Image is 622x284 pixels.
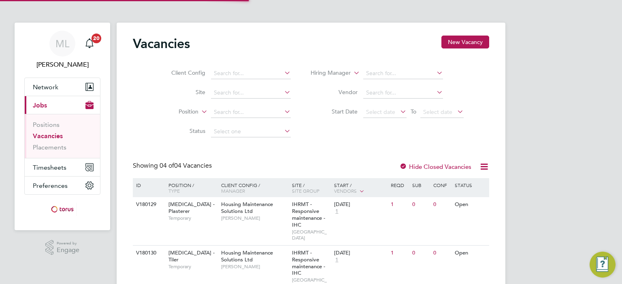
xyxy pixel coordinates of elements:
input: Search for... [363,68,443,79]
button: Network [25,78,100,96]
div: Conf [431,178,452,192]
div: Sub [410,178,431,192]
span: Timesheets [33,164,66,171]
span: Vendors [334,187,357,194]
div: [DATE] [334,250,387,257]
a: Powered byEngage [45,240,80,255]
span: Powered by [57,240,79,247]
input: Select one [211,126,291,137]
div: ID [134,178,162,192]
span: Temporary [168,263,217,270]
div: Start / [332,178,389,198]
span: Select date [423,108,452,116]
input: Search for... [211,68,291,79]
span: Temporary [168,215,217,221]
span: IHRMT - Responsive maintenance - IHC [292,249,325,277]
div: 0 [431,197,452,212]
span: Housing Maintenance Solutions Ltd [221,249,273,263]
label: Status [159,127,205,135]
label: Hiring Manager [304,69,351,77]
div: Open [453,197,488,212]
span: Engage [57,247,79,254]
div: Client Config / [219,178,290,198]
label: Hide Closed Vacancies [399,163,471,170]
div: 0 [431,246,452,261]
span: 1 [334,208,339,215]
span: Network [33,83,58,91]
div: V180129 [134,197,162,212]
span: 1 [334,257,339,263]
a: Vacancies [33,132,63,140]
label: Position [152,108,198,116]
a: Positions [33,121,60,128]
span: Jobs [33,101,47,109]
img: torus-logo-retina.png [48,203,77,216]
div: Open [453,246,488,261]
span: [MEDICAL_DATA] - Plasterer [168,201,215,215]
h2: Vacancies [133,36,190,52]
nav: Main navigation [15,23,110,230]
span: Preferences [33,182,68,189]
div: Position / [162,178,219,198]
span: Type [168,187,180,194]
span: ML [55,38,69,49]
a: Go to home page [24,203,100,216]
label: Client Config [159,69,205,76]
div: V180130 [134,246,162,261]
span: Manager [221,187,245,194]
div: 1 [389,197,410,212]
div: 0 [410,197,431,212]
div: Jobs [25,114,100,158]
button: Jobs [25,96,100,114]
input: Search for... [363,87,443,99]
span: To [408,106,419,117]
label: Site [159,88,205,96]
div: Status [453,178,488,192]
label: Start Date [311,108,358,115]
a: Placements [33,143,66,151]
button: Timesheets [25,158,100,176]
span: Select date [366,108,395,116]
a: ML[PERSON_NAME] [24,31,100,69]
div: Reqd [389,178,410,192]
span: Michael Leslie [24,60,100,69]
div: Showing [133,162,213,170]
span: [PERSON_NAME] [221,263,288,270]
span: 04 of [160,162,174,170]
label: Vendor [311,88,358,96]
div: 0 [410,246,431,261]
input: Search for... [211,87,291,99]
button: Engage Resource Center [590,252,616,278]
span: Housing Maintenance Solutions Ltd [221,201,273,215]
button: New Vacancy [441,36,489,48]
span: 20 [92,34,101,43]
button: Preferences [25,177,100,194]
span: [GEOGRAPHIC_DATA] [292,229,330,241]
input: Search for... [211,107,291,118]
div: Site / [290,178,332,198]
span: [PERSON_NAME] [221,215,288,221]
a: 20 [81,31,98,57]
span: [MEDICAL_DATA] - Tiler [168,249,215,263]
span: IHRMT - Responsive maintenance - IHC [292,201,325,228]
div: 1 [389,246,410,261]
div: [DATE] [334,201,387,208]
span: Site Group [292,187,320,194]
span: 04 Vacancies [160,162,212,170]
